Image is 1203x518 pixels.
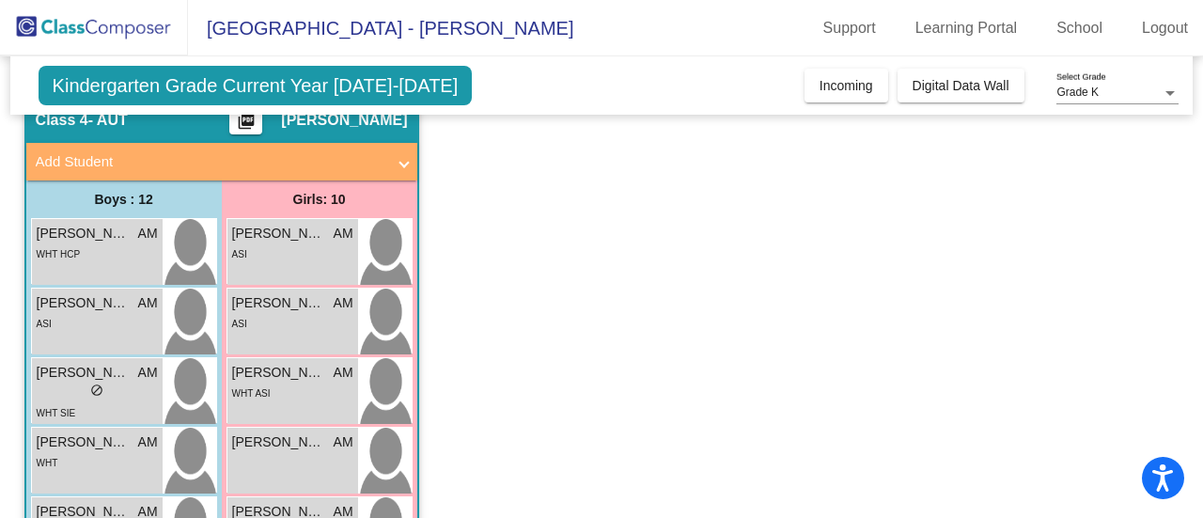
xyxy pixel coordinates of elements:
[900,13,1033,43] a: Learning Portal
[232,224,326,243] span: [PERSON_NAME]
[188,13,573,43] span: [GEOGRAPHIC_DATA] - [PERSON_NAME]
[232,363,326,383] span: [PERSON_NAME]
[1041,13,1117,43] a: School
[334,432,353,452] span: AM
[281,111,407,130] span: [PERSON_NAME]
[235,112,258,138] mat-icon: picture_as_pdf
[232,293,326,313] span: [PERSON_NAME]
[820,78,873,93] span: Incoming
[37,224,131,243] span: [PERSON_NAME]
[1127,13,1203,43] a: Logout
[138,293,158,313] span: AM
[138,363,158,383] span: AM
[808,13,891,43] a: Support
[90,384,103,397] span: do_not_disturb_alt
[88,111,128,130] span: - AUT
[805,69,888,102] button: Incoming
[26,181,222,218] div: Boys : 12
[138,432,158,452] span: AM
[232,249,247,259] span: ASI
[1056,86,1099,99] span: Grade K
[898,69,1024,102] button: Digital Data Wall
[229,106,262,134] button: Print Students Details
[26,143,417,181] mat-expansion-panel-header: Add Student
[36,151,385,173] mat-panel-title: Add Student
[138,224,158,243] span: AM
[334,224,353,243] span: AM
[37,363,131,383] span: [PERSON_NAME]
[334,293,353,313] span: AM
[232,432,326,452] span: [PERSON_NAME]
[232,388,271,399] span: WHT ASI
[37,249,80,259] span: WHT HCP
[232,319,247,329] span: ASI
[37,458,58,468] span: WHT
[37,293,131,313] span: [PERSON_NAME]
[37,432,131,452] span: [PERSON_NAME]
[334,363,353,383] span: AM
[222,181,417,218] div: Girls: 10
[39,66,473,105] span: Kindergarten Grade Current Year [DATE]-[DATE]
[37,408,75,418] span: WHT SIE
[37,319,52,329] span: ASI
[913,78,1009,93] span: Digital Data Wall
[36,111,88,130] span: Class 4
